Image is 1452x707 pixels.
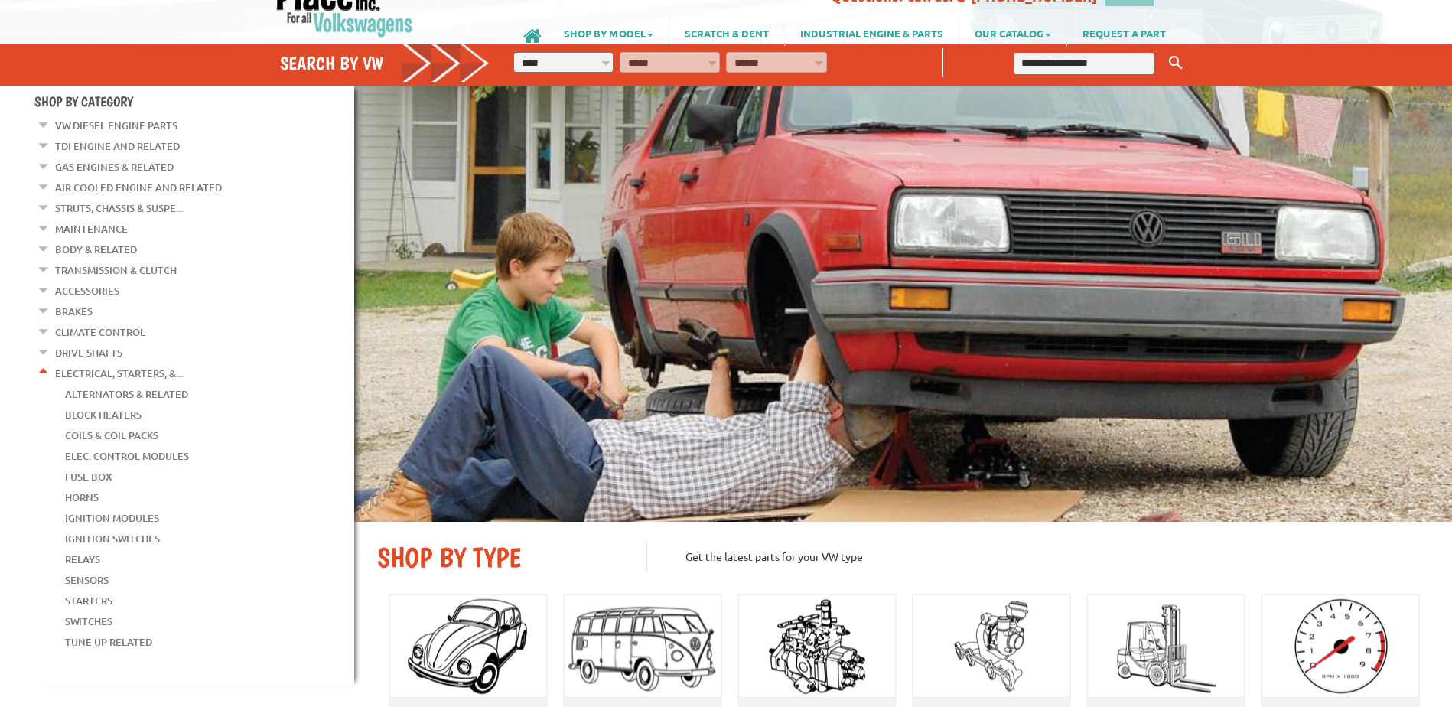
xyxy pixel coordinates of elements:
[65,405,142,425] a: Block Heaters
[65,549,100,569] a: Relays
[1279,595,1402,699] img: Gas
[377,541,623,574] h2: SHOP BY TYPE
[65,508,159,528] a: Ignition Modules
[1112,595,1219,699] img: Forklift
[669,20,784,46] a: SCRATCH & DENT
[354,86,1452,522] img: First slide [900x500]
[762,595,873,699] img: Diesel
[65,384,188,404] a: Alternators & Related
[392,595,545,699] img: Beatle
[959,20,1066,46] a: OUR CATALOG
[55,343,122,363] a: Drive Shafts
[65,467,112,487] a: Fuse Box
[65,425,158,445] a: Coils & Coil Packs
[55,178,222,197] a: Air Cooled Engine and Related
[55,157,174,177] a: Gas Engines & Related
[65,632,152,652] a: Tune Up Related
[55,363,183,383] a: Electrical, Starters, &...
[280,52,490,74] h4: Search by VW
[55,198,183,218] a: Struts, Chassis & Suspe...
[1067,20,1181,46] a: REQUEST A PART
[65,570,109,590] a: Sensors
[549,20,669,46] a: SHOP BY MODEL
[65,529,160,549] a: Ignition Switches
[565,601,721,693] img: Bus
[785,20,959,46] a: INDUSTRIAL ENGINE & PARTS
[55,301,93,321] a: Brakes
[65,611,112,631] a: Switches
[55,322,145,342] a: Climate Control
[55,260,177,280] a: Transmission & Clutch
[65,591,112,611] a: Starters
[55,219,128,239] a: Maintenance
[55,116,177,135] a: VW Diesel Engine Parts
[65,487,99,507] a: Horns
[34,93,354,109] h4: Shop By Category
[942,595,1041,699] img: TDI
[55,136,180,156] a: TDI Engine and Related
[55,239,137,259] a: Body & Related
[646,541,1429,572] p: Get the latest parts for your VW type
[55,281,119,301] a: Accessories
[65,446,189,466] a: Elec. Control Modules
[1164,50,1187,76] button: Keyword Search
